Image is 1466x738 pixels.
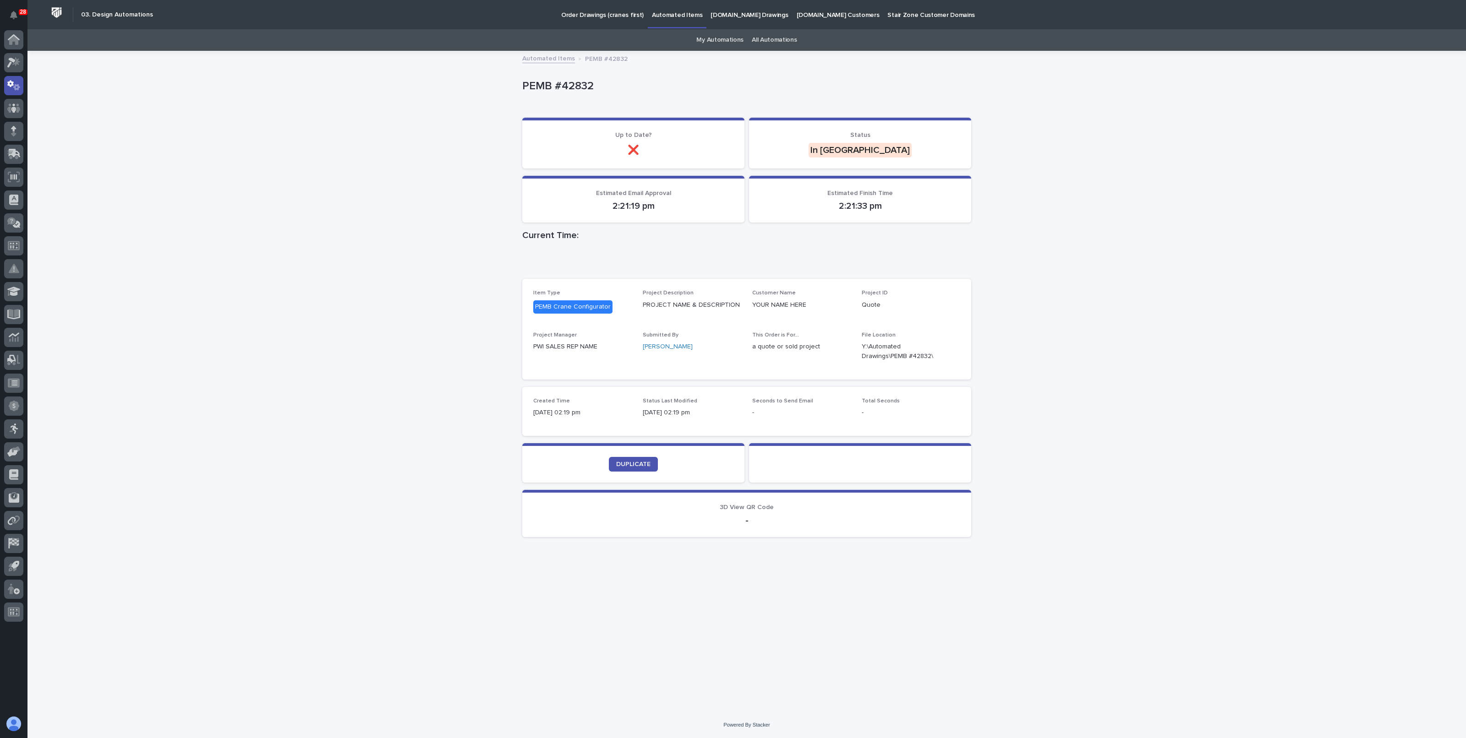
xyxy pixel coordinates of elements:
button: Notifications [4,5,23,25]
iframe: Current Time: [522,244,971,279]
p: ❌ [533,145,733,156]
button: users-avatar [4,714,23,733]
p: - [862,408,960,418]
a: All Automations [752,29,797,51]
span: Estimated Email Approval [596,190,671,196]
a: [PERSON_NAME] [643,342,693,352]
p: [DATE] 02:19 pm [643,408,741,418]
div: In [GEOGRAPHIC_DATA] [809,143,912,157]
p: 2:21:19 pm [533,201,733,212]
span: This Order is For... [752,332,799,338]
p: - [752,408,851,418]
span: Customer Name [752,290,796,296]
p: PEMB #42832 [522,80,968,93]
p: [DATE] 02:19 pm [533,408,632,418]
p: YOUR NAME HERE [752,300,851,310]
span: Seconds to Send Email [752,398,813,404]
span: Status [850,132,870,138]
p: Quote [862,300,960,310]
: Y:\Automated Drawings\PEMB #42832\ [862,342,938,361]
p: a quote or sold project [752,342,851,352]
span: Project ID [862,290,888,296]
span: Item Type [533,290,560,296]
h1: Current Time: [522,230,971,241]
span: Project Description [643,290,694,296]
span: Total Seconds [862,398,900,404]
span: Submitted By [643,332,678,338]
span: DUPLICATE [616,461,651,467]
h2: 03. Design Automations [81,11,153,19]
img: Workspace Logo [48,4,65,21]
span: Up to Date? [615,132,652,138]
p: PEMB #42832 [585,53,628,63]
span: File Location [862,332,896,338]
p: PWI SALES REP NAME [533,342,632,352]
div: PEMB Crane Configurator [533,300,613,314]
p: - [533,515,960,526]
p: PROJECT NAME & DESCRIPTION [643,300,741,310]
p: 2:21:33 pm [760,201,960,212]
a: DUPLICATE [609,457,658,472]
span: Estimated Finish Time [827,190,893,196]
p: 28 [20,9,26,15]
span: 3D View QR Code [720,504,774,510]
a: Powered By Stacker [723,722,770,727]
span: Project Manager [533,332,577,338]
a: Automated Items [522,53,575,63]
span: Created Time [533,398,570,404]
span: Status Last Modified [643,398,697,404]
div: Notifications28 [11,11,23,26]
a: My Automations [696,29,744,51]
